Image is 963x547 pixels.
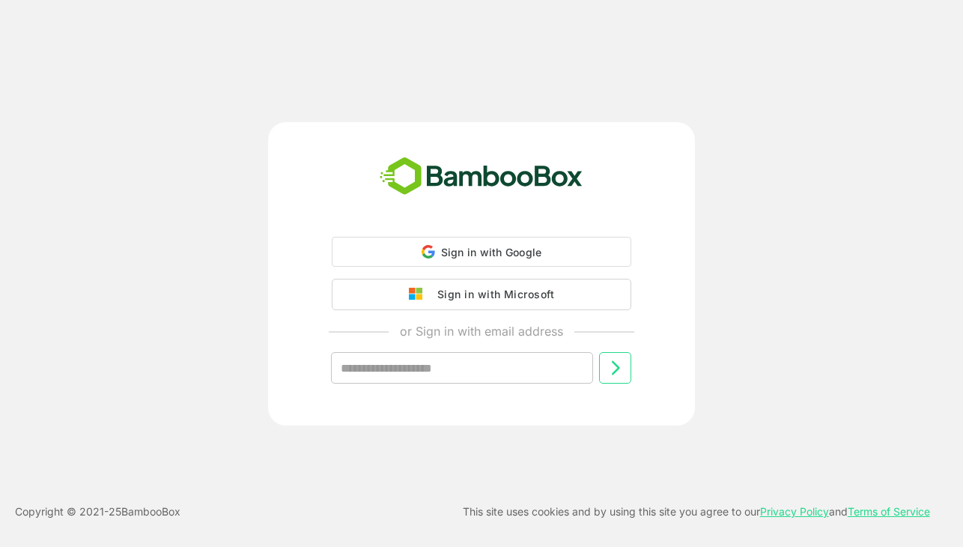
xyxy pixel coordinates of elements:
a: Terms of Service [848,505,930,518]
p: Copyright © 2021- 25 BambooBox [15,503,180,521]
img: google [409,288,430,301]
p: or Sign in with email address [400,322,563,340]
img: bamboobox [371,152,591,202]
p: This site uses cookies and by using this site you agree to our and [463,503,930,521]
button: Sign in with Microsoft [332,279,631,310]
div: Sign in with Microsoft [430,285,554,304]
a: Privacy Policy [760,505,829,518]
span: Sign in with Google [441,246,542,259]
div: Sign in with Google [332,237,631,267]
